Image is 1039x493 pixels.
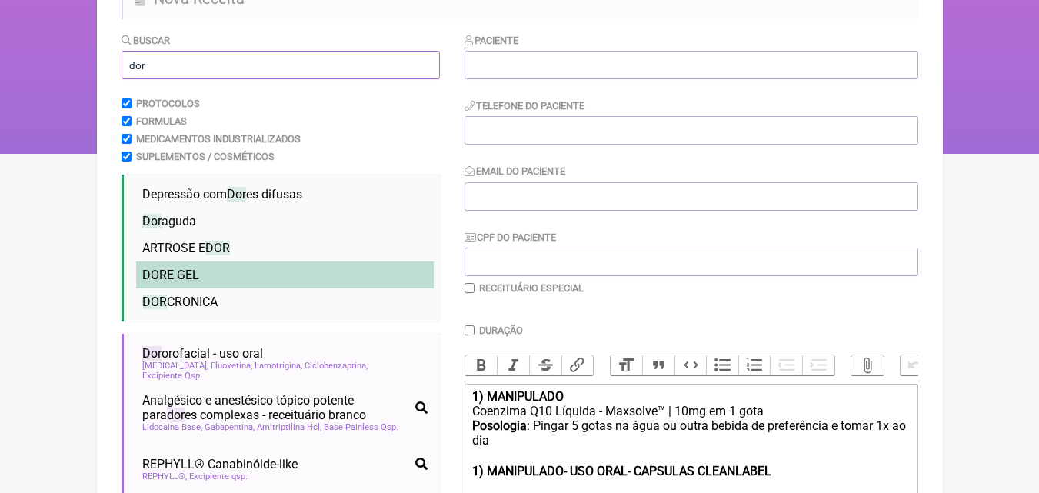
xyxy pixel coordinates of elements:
label: CPF do Paciente [465,232,557,243]
span: DOR [142,268,167,282]
button: Bold [465,355,498,375]
button: Code [674,355,707,375]
span: Ciclobenzaprina [305,361,368,371]
label: Paciente [465,35,519,46]
button: Bullets [706,355,738,375]
span: [MEDICAL_DATA] [142,361,208,371]
label: Suplementos / Cosméticos [136,151,275,162]
label: Email do Paciente [465,165,566,177]
button: Increase Level [802,355,834,375]
span: Depressão com es difusas [142,187,302,202]
div: : Pingar 5 gotas na água ou outra bebida de preferência e tomar 1x ao dia ㅤ [472,418,909,464]
span: CRONICA [142,295,218,309]
strong: 1) MANIPULADO [472,389,564,404]
button: Strikethrough [529,355,561,375]
button: Attach Files [851,355,884,375]
span: Dor [142,346,162,361]
strong: 1) MANIPULADO- USO ORAL- CAPSULAS CLEANLABEL [472,464,771,478]
span: aguda [142,214,196,228]
button: Decrease Level [770,355,802,375]
span: Amitriptilina Hcl [257,422,321,432]
label: Formulas [136,115,187,127]
span: DOR [205,241,230,255]
span: Excipiente Qsp [142,371,202,381]
button: Quote [642,355,674,375]
label: Duração [479,325,523,336]
span: Lamotrigina [255,361,302,371]
span: DOR [142,295,167,309]
span: Base Painless Qsp [324,422,398,432]
input: exemplo: emagrecimento, ansiedade [122,51,440,79]
button: Undo [901,355,933,375]
span: Dor [227,187,246,202]
button: Link [561,355,594,375]
span: dor [167,408,185,422]
span: REPHYLL® [142,471,187,481]
label: Medicamentos Industrializados [136,133,301,145]
span: ARTROSE E [142,241,230,255]
span: Analgésico e anestésico tópico potente para es complexas - receituário branco [142,393,409,422]
span: Lidocaina Base [142,422,202,432]
span: Fluoxetina [211,361,252,371]
span: E GEL [142,268,199,282]
span: Gabapentina [205,422,255,432]
label: Buscar [122,35,171,46]
span: orofacial - uso oral [142,346,263,361]
div: Coenzima Q10 Líquida - Maxsolve™ | 10mg em 1 gota [472,404,909,418]
span: Excipiente qsp [189,471,248,481]
button: Numbers [738,355,771,375]
button: Italic [497,355,529,375]
button: Heading [611,355,643,375]
span: Dor [142,214,162,228]
strong: Posologia [472,418,527,433]
label: Receituário Especial [479,282,584,294]
label: Telefone do Paciente [465,100,585,112]
span: REPHYLL® Canabinóide-like [142,457,298,471]
label: Protocolos [136,98,200,109]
